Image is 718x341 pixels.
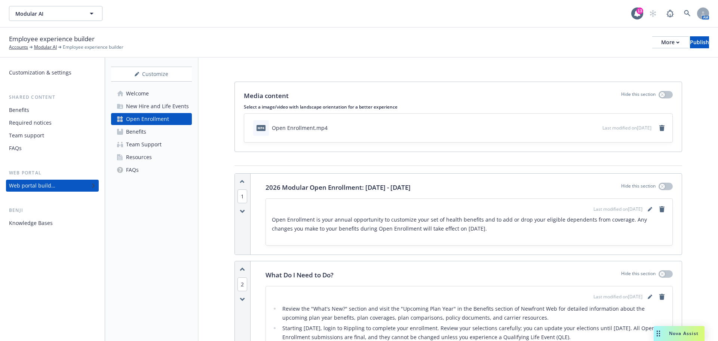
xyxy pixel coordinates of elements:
[63,44,123,51] span: Employee experience builder
[654,326,663,341] div: Drag to move
[663,6,678,21] a: Report a Bug
[280,304,666,322] li: Review the "What's New?" section and visit the "Upcoming Plan Year" in the Benefits section of Ne...
[111,67,192,82] button: Customize
[9,117,52,129] div: Required notices
[126,138,162,150] div: Team Support
[621,183,656,192] p: Hide this section
[690,37,709,48] div: Publish
[593,124,599,132] button: preview file
[126,151,152,163] div: Resources
[111,113,192,125] a: Open Enrollment
[636,7,643,14] div: 13
[593,206,642,213] span: Last modified on [DATE]
[266,270,334,280] p: What Do I Need to Do?
[593,293,642,300] span: Last modified on [DATE]
[126,100,189,112] div: New Hire and Life Events
[237,280,247,288] button: 2
[6,67,99,79] a: Customization & settings
[6,169,99,177] div: Web portal
[237,189,247,203] span: 1
[669,330,699,337] span: Nova Assist
[272,124,328,132] div: Open Enrollment.mp4
[621,91,656,101] p: Hide this section
[6,180,99,192] a: Web portal builder
[652,36,688,48] button: More
[9,217,53,229] div: Knowledge Bases
[111,67,192,81] div: Customize
[657,205,666,214] a: remove
[126,164,139,176] div: FAQs
[6,117,99,129] a: Required notices
[680,6,695,21] a: Search
[237,277,247,291] span: 2
[9,142,22,154] div: FAQs
[111,88,192,100] a: Welcome
[126,126,146,138] div: Benefits
[657,292,666,301] a: remove
[237,192,247,200] button: 1
[111,164,192,176] a: FAQs
[6,142,99,154] a: FAQs
[111,138,192,150] a: Team Support
[645,292,654,301] a: editPencil
[9,104,29,116] div: Benefits
[645,6,660,21] a: Start snowing
[661,37,679,48] div: More
[111,126,192,138] a: Benefits
[6,104,99,116] a: Benefits
[9,44,28,51] a: Accounts
[9,34,95,44] span: Employee experience builder
[111,151,192,163] a: Resources
[6,207,99,214] div: Benji
[9,6,102,21] button: Modular AI
[34,44,57,51] a: Modular AI
[6,94,99,101] div: Shared content
[690,36,709,48] button: Publish
[272,215,666,233] p: Open Enrollment is your annual opportunity to customize your set of health benefits and to add or...
[244,91,289,101] p: Media content
[126,113,169,125] div: Open Enrollment
[9,67,71,79] div: Customization & settings
[654,326,705,341] button: Nova Assist
[581,124,587,132] button: download file
[9,130,44,141] div: Team support
[244,104,673,110] p: Select a image/video with landscape orientation for a better experience
[257,125,266,131] span: mp4
[111,100,192,112] a: New Hire and Life Events
[6,130,99,141] a: Team support
[15,10,80,18] span: Modular AI
[6,217,99,229] a: Knowledge Bases
[266,183,411,192] p: 2026 Modular Open Enrollment: [DATE] - [DATE]
[645,205,654,214] a: editPencil
[657,124,666,133] a: remove
[602,125,651,131] span: Last modified on [DATE]
[126,88,149,100] div: Welcome
[9,180,55,192] div: Web portal builder
[621,270,656,280] p: Hide this section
